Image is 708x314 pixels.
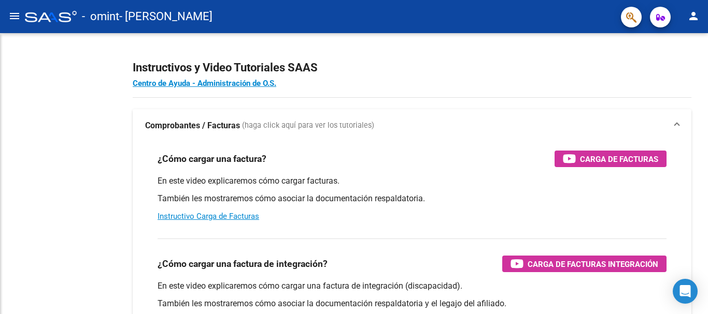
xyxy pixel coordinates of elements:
p: También les mostraremos cómo asociar la documentación respaldatoria. [158,193,667,204]
span: Carga de Facturas [580,153,658,166]
p: También les mostraremos cómo asociar la documentación respaldatoria y el legajo del afiliado. [158,298,667,309]
a: Instructivo Carga de Facturas [158,212,259,221]
mat-icon: menu [8,10,21,22]
span: - [PERSON_NAME] [119,5,213,28]
span: Carga de Facturas Integración [528,258,658,271]
span: - omint [82,5,119,28]
p: En este video explicaremos cómo cargar facturas. [158,175,667,187]
a: Centro de Ayuda - Administración de O.S. [133,79,276,88]
mat-expansion-panel-header: Comprobantes / Facturas (haga click aquí para ver los tutoriales) [133,109,691,142]
div: Open Intercom Messenger [673,279,698,304]
span: (haga click aquí para ver los tutoriales) [242,120,374,131]
mat-icon: person [687,10,700,22]
h3: ¿Cómo cargar una factura? [158,152,266,166]
button: Carga de Facturas Integración [502,256,667,272]
button: Carga de Facturas [555,151,667,167]
strong: Comprobantes / Facturas [145,120,240,131]
h3: ¿Cómo cargar una factura de integración? [158,257,328,271]
p: En este video explicaremos cómo cargar una factura de integración (discapacidad). [158,280,667,292]
h2: Instructivos y Video Tutoriales SAAS [133,58,691,78]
